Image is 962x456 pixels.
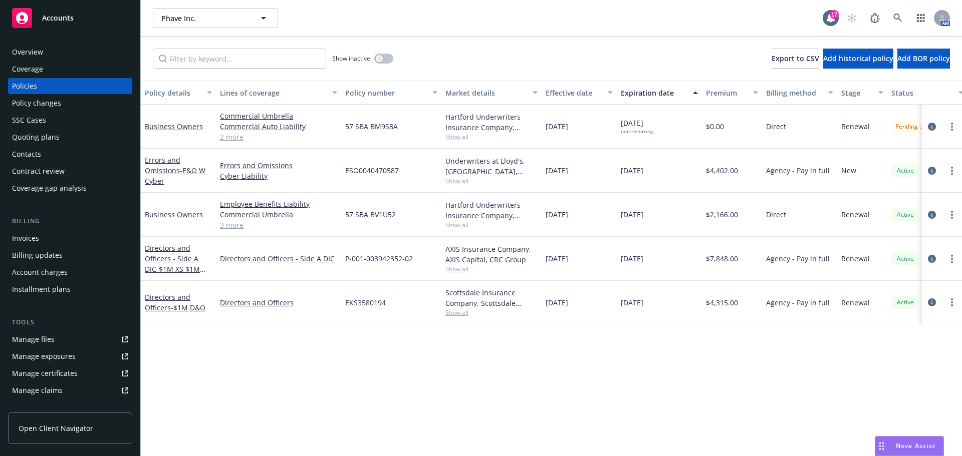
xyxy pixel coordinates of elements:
span: Active [895,298,915,307]
span: 57 SBA BV1U52 [345,209,396,220]
div: Contacts [12,146,41,162]
span: Agency - Pay in full [766,253,830,264]
a: Accounts [8,4,132,32]
a: Manage certificates [8,365,132,381]
a: more [946,165,958,177]
div: Stage [841,88,872,98]
div: Account charges [12,264,68,280]
a: more [946,253,958,265]
div: Contract review [12,163,65,179]
a: Commercial Umbrella [220,209,337,220]
div: Policy changes [12,95,61,111]
span: Renewal [841,253,870,264]
a: more [946,296,958,308]
button: Add historical policy [823,49,893,69]
span: [DATE] [621,118,653,135]
a: circleInformation [926,165,938,177]
input: Filter by keyword... [153,49,326,69]
span: Show all [445,133,538,141]
a: Report a Bug [865,8,885,28]
span: Renewal [841,209,870,220]
a: Directors and Officers [220,297,337,308]
div: SSC Cases [12,112,46,128]
a: Errors and Omissions [145,155,205,186]
button: Add BOR policy [897,49,950,69]
span: EKS3580194 [345,297,386,308]
a: Switch app [911,8,931,28]
span: Active [895,254,915,263]
a: Coverage gap analysis [8,180,132,196]
span: [DATE] [546,121,568,132]
button: Effective date [542,81,617,105]
span: $4,315.00 [706,297,738,308]
a: Business Owners [145,210,203,219]
a: Billing updates [8,247,132,263]
div: Expiration date [621,88,687,98]
span: Renewal [841,121,870,132]
a: Manage BORs [8,399,132,415]
button: Policy number [341,81,441,105]
button: Export to CSV [772,49,819,69]
a: Commercial Umbrella [220,111,337,121]
div: Hartford Underwriters Insurance Company, Hartford Insurance Group [445,200,538,221]
span: $2,166.00 [706,209,738,220]
div: Billing method [766,88,822,98]
span: [DATE] [621,209,643,220]
span: - $1M D&O [171,303,205,312]
a: Employee Benefits Liability [220,199,337,209]
a: Manage files [8,331,132,347]
span: Show inactive [332,54,370,63]
div: Quoting plans [12,129,60,145]
span: Pending cancellation [895,122,953,131]
div: Lines of coverage [220,88,326,98]
div: Status [891,88,952,98]
span: Add BOR policy [897,54,950,63]
a: circleInformation [926,121,938,133]
a: Overview [8,44,132,60]
div: Underwriters at Lloyd's, [GEOGRAPHIC_DATA], [PERSON_NAME] of London, CFC Underwriting, CRC Group [445,156,538,177]
span: Direct [766,209,786,220]
div: 17 [830,10,839,19]
a: Errors and Omissions [220,160,337,171]
a: Directors and Officers - Side A DIC [145,243,200,284]
div: Installment plans [12,281,71,297]
span: Show all [445,265,538,273]
div: Policies [12,78,37,94]
span: [DATE] [621,253,643,264]
div: Manage exposures [12,348,76,364]
div: Effective date [546,88,602,98]
span: Direct [766,121,786,132]
span: $0.00 [706,121,724,132]
span: Add historical policy [823,54,893,63]
span: [DATE] [546,165,568,176]
span: Show all [445,221,538,229]
span: [DATE] [621,165,643,176]
div: Tools [8,317,132,327]
a: 2 more [220,132,337,142]
span: Nova Assist [896,441,935,450]
div: Billing [8,216,132,226]
span: [DATE] [546,297,568,308]
a: Policy changes [8,95,132,111]
div: Market details [445,88,527,98]
a: Start snowing [842,8,862,28]
div: Manage claims [12,382,63,398]
span: Show all [445,308,538,317]
a: Contacts [8,146,132,162]
div: Manage files [12,331,55,347]
div: Hartford Underwriters Insurance Company, Hartford Insurance Group [445,112,538,133]
div: Overview [12,44,43,60]
span: New [841,165,856,176]
a: circleInformation [926,209,938,221]
a: more [946,121,958,133]
a: Installment plans [8,281,132,297]
span: 57 SBA BM9S8A [345,121,398,132]
span: [DATE] [621,297,643,308]
span: Open Client Navigator [19,423,93,433]
span: P-001-003942352-02 [345,253,413,264]
a: Business Owners [145,122,203,131]
div: Premium [706,88,747,98]
a: 3 more [220,220,337,230]
span: - $1M XS $1M Side A [145,264,205,284]
div: Policy number [345,88,426,98]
